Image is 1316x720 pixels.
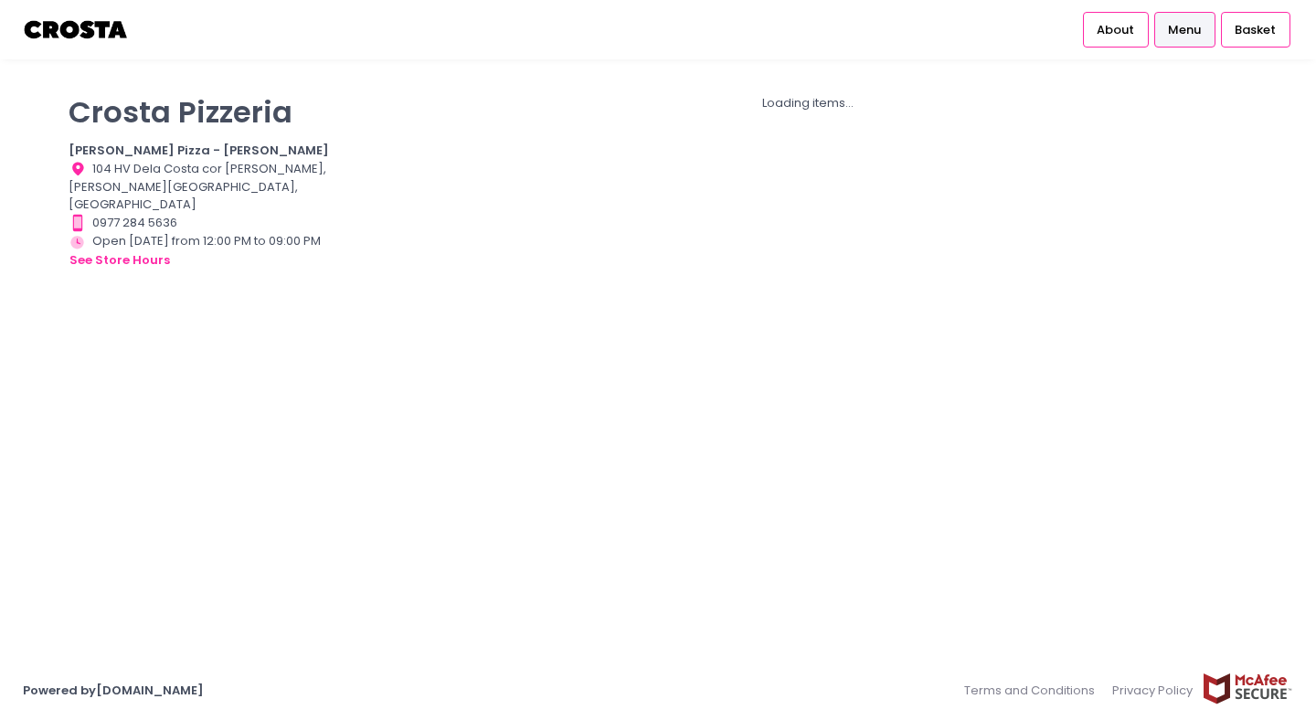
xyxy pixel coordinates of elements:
[1083,12,1149,47] a: About
[23,682,204,699] a: Powered by[DOMAIN_NAME]
[1235,21,1276,39] span: Basket
[1097,21,1134,39] span: About
[69,160,346,214] div: 104 HV Dela Costa cor [PERSON_NAME], [PERSON_NAME][GEOGRAPHIC_DATA], [GEOGRAPHIC_DATA]
[69,232,346,270] div: Open [DATE] from 12:00 PM to 09:00 PM
[69,214,346,232] div: 0977 284 5636
[1154,12,1215,47] a: Menu
[1202,672,1293,704] img: mcafee-secure
[1104,672,1203,708] a: Privacy Policy
[69,142,329,159] b: [PERSON_NAME] Pizza - [PERSON_NAME]
[1168,21,1201,39] span: Menu
[69,250,171,270] button: see store hours
[369,94,1247,112] div: Loading items...
[69,94,346,130] p: Crosta Pizzeria
[964,672,1104,708] a: Terms and Conditions
[23,14,130,46] img: logo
